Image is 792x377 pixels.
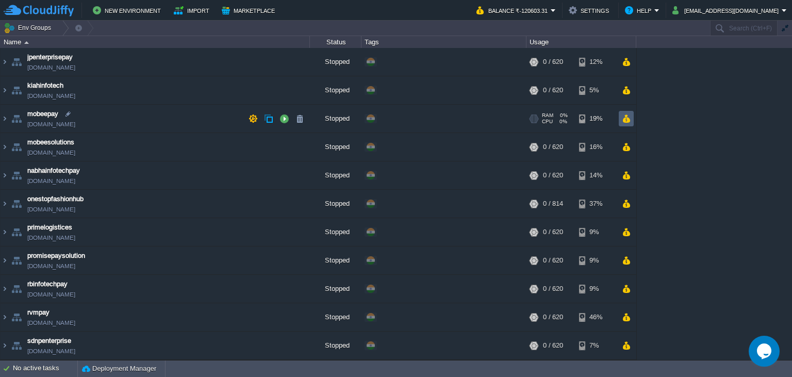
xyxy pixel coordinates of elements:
button: Deployment Manager [82,364,156,374]
div: 0 / 620 [543,48,563,76]
img: AMDAwAAAACH5BAEAAAAALAAAAAABAAEAAAICRAEAOw== [24,41,29,44]
a: jpenterprisepay [27,52,73,62]
a: [DOMAIN_NAME] [27,62,75,73]
div: 37% [579,190,613,218]
button: New Environment [93,4,164,17]
a: nabhainfotechpay [27,166,80,176]
img: AMDAwAAAACH5BAEAAAAALAAAAAABAAEAAAICRAEAOw== [1,105,9,133]
button: Settings [569,4,612,17]
a: [DOMAIN_NAME] [27,119,75,129]
a: [DOMAIN_NAME] [27,289,75,300]
img: CloudJiffy [4,4,74,17]
div: 12% [579,48,613,76]
div: 9% [579,247,613,274]
div: 0 / 620 [543,133,563,161]
div: 16% [579,133,613,161]
a: [DOMAIN_NAME] [27,233,75,243]
span: CPU [542,119,553,125]
div: Stopped [310,218,361,246]
div: 0 / 620 [543,332,563,359]
img: AMDAwAAAACH5BAEAAAAALAAAAAABAAEAAAICRAEAOw== [9,133,24,161]
a: [DOMAIN_NAME] [27,91,75,101]
a: rvmpay [27,307,49,318]
div: Stopped [310,303,361,331]
a: rbinfotechpay [27,279,68,289]
a: [DOMAIN_NAME] [27,176,75,186]
img: AMDAwAAAACH5BAEAAAAALAAAAAABAAEAAAICRAEAOw== [9,303,24,331]
div: Tags [362,36,526,48]
a: [DOMAIN_NAME] [27,147,75,158]
div: Stopped [310,275,361,303]
a: [DOMAIN_NAME] [27,318,75,328]
div: 19% [579,105,613,133]
a: mobeesolutions [27,137,74,147]
img: AMDAwAAAACH5BAEAAAAALAAAAAABAAEAAAICRAEAOw== [1,76,9,104]
div: 9% [579,275,613,303]
div: 9% [579,218,613,246]
div: Stopped [310,161,361,189]
div: Stopped [310,133,361,161]
img: AMDAwAAAACH5BAEAAAAALAAAAAABAAEAAAICRAEAOw== [1,303,9,331]
div: 0 / 814 [543,190,563,218]
img: AMDAwAAAACH5BAEAAAAALAAAAAABAAEAAAICRAEAOw== [9,190,24,218]
div: Stopped [310,48,361,76]
img: AMDAwAAAACH5BAEAAAAALAAAAAABAAEAAAICRAEAOw== [9,332,24,359]
img: AMDAwAAAACH5BAEAAAAALAAAAAABAAEAAAICRAEAOw== [1,190,9,218]
a: [DOMAIN_NAME] [27,261,75,271]
a: [DOMAIN_NAME] [27,346,75,356]
div: 46% [579,303,613,331]
a: [DOMAIN_NAME] [27,204,75,215]
div: 0 / 620 [543,275,563,303]
button: Marketplace [222,4,278,17]
a: kiahinfotech [27,80,63,91]
a: sdnpenterprise [27,336,71,346]
a: mobeepay [27,109,58,119]
img: AMDAwAAAACH5BAEAAAAALAAAAAABAAEAAAICRAEAOw== [1,48,9,76]
div: Status [310,36,361,48]
img: AMDAwAAAACH5BAEAAAAALAAAAAABAAEAAAICRAEAOw== [1,247,9,274]
button: Balance ₹-120603.31 [476,4,551,17]
div: 0 / 620 [543,218,563,246]
button: Help [625,4,654,17]
div: Stopped [310,190,361,218]
a: promisepaysolution [27,251,85,261]
img: AMDAwAAAACH5BAEAAAAALAAAAAABAAEAAAICRAEAOw== [9,218,24,246]
a: onestopfashionhub [27,194,84,204]
span: RAM [542,112,553,119]
div: 7% [579,332,613,359]
img: AMDAwAAAACH5BAEAAAAALAAAAAABAAEAAAICRAEAOw== [1,275,9,303]
img: AMDAwAAAACH5BAEAAAAALAAAAAABAAEAAAICRAEAOw== [9,161,24,189]
img: AMDAwAAAACH5BAEAAAAALAAAAAABAAEAAAICRAEAOw== [9,247,24,274]
div: Stopped [310,105,361,133]
span: 0% [557,112,568,119]
button: Import [174,4,212,17]
div: 5% [579,76,613,104]
div: Stopped [310,332,361,359]
button: [EMAIL_ADDRESS][DOMAIN_NAME] [672,4,782,17]
div: No active tasks [13,360,77,377]
img: AMDAwAAAACH5BAEAAAAALAAAAAABAAEAAAICRAEAOw== [1,161,9,189]
iframe: chat widget [749,336,782,367]
img: AMDAwAAAACH5BAEAAAAALAAAAAABAAEAAAICRAEAOw== [1,332,9,359]
div: 0 / 620 [543,161,563,189]
img: AMDAwAAAACH5BAEAAAAALAAAAAABAAEAAAICRAEAOw== [1,133,9,161]
div: 0 / 620 [543,247,563,274]
div: 0 / 620 [543,76,563,104]
div: Stopped [310,76,361,104]
img: AMDAwAAAACH5BAEAAAAALAAAAAABAAEAAAICRAEAOw== [1,218,9,246]
span: 0% [557,119,567,125]
img: AMDAwAAAACH5BAEAAAAALAAAAAABAAEAAAICRAEAOw== [9,275,24,303]
img: AMDAwAAAACH5BAEAAAAALAAAAAABAAEAAAICRAEAOw== [9,48,24,76]
img: AMDAwAAAACH5BAEAAAAALAAAAAABAAEAAAICRAEAOw== [9,105,24,133]
span: primelogistices [27,222,72,233]
div: Stopped [310,247,361,274]
div: Name [1,36,309,48]
button: Env Groups [4,21,55,35]
div: Usage [527,36,636,48]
